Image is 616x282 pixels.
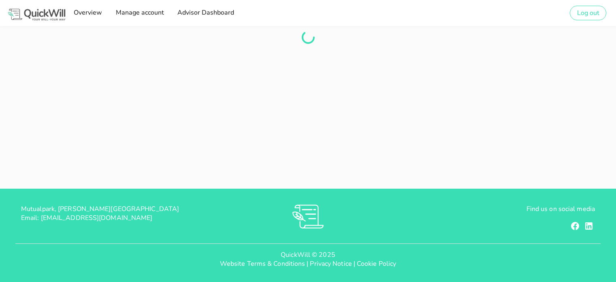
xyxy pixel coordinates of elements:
[115,8,164,17] span: Manage account
[354,259,355,268] span: |
[177,8,234,17] span: Advisor Dashboard
[73,8,102,17] span: Overview
[21,205,179,213] span: Mutualpark, [PERSON_NAME][GEOGRAPHIC_DATA]
[310,259,352,268] a: Privacy Notice
[357,259,396,268] a: Cookie Policy
[21,213,153,222] span: Email: [EMAIL_ADDRESS][DOMAIN_NAME]
[307,259,308,268] span: |
[6,250,610,259] p: QuickWill © 2025
[404,205,595,213] p: Find us on social media
[113,5,166,21] a: Manage account
[71,5,104,21] a: Overview
[292,205,324,228] img: RVs0sauIwKhMoGR03FLGkjXSOVwkZRnQsltkF0QxpTsornXsmh1o7vbL94pqF3d8sZvAAAAAElFTkSuQmCC
[6,7,67,22] img: Logo
[570,6,606,20] button: Log out
[577,9,599,17] span: Log out
[175,5,237,21] a: Advisor Dashboard
[220,259,305,268] a: Website Terms & Conditions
